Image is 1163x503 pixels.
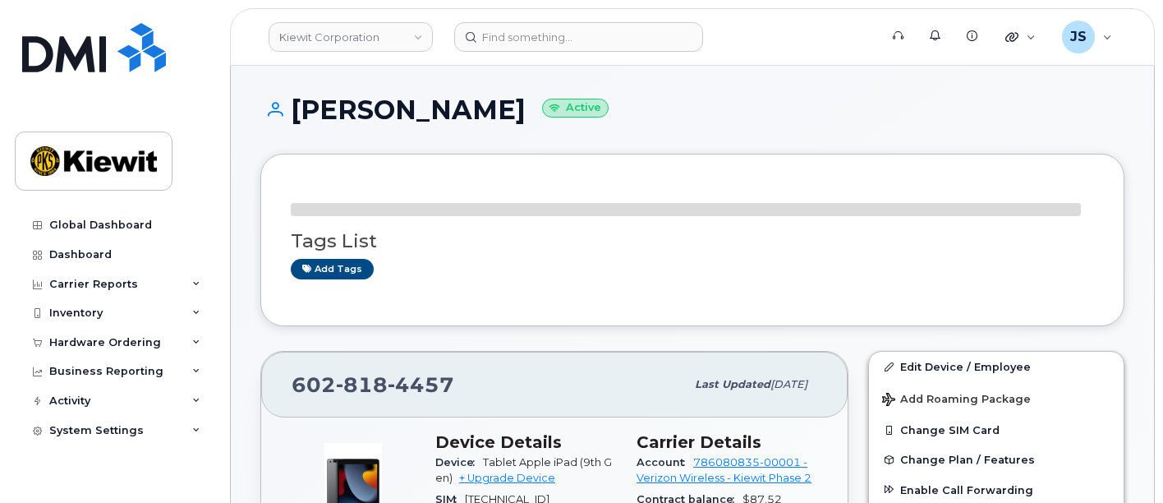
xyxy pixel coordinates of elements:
[869,415,1124,445] button: Change SIM Card
[260,95,1124,124] h1: [PERSON_NAME]
[869,352,1124,381] a: Edit Device / Employee
[435,456,483,468] span: Device
[435,456,612,483] span: Tablet Apple iPad (9th Gen)
[900,483,1033,496] span: Enable Call Forwarding
[770,378,807,390] span: [DATE]
[291,231,1094,251] h3: Tags List
[637,456,811,483] a: 786080835-00001 - Verizon Wireless - Kiewit Phase 2
[435,432,617,452] h3: Device Details
[869,445,1124,474] button: Change Plan / Features
[637,432,818,452] h3: Carrier Details
[695,378,770,390] span: Last updated
[542,99,609,118] small: Active
[292,372,454,397] span: 602
[291,259,374,279] a: Add tags
[336,372,388,397] span: 818
[459,472,555,484] a: + Upgrade Device
[637,456,693,468] span: Account
[869,381,1124,415] button: Add Roaming Package
[882,393,1031,408] span: Add Roaming Package
[900,454,1035,466] span: Change Plan / Features
[388,372,454,397] span: 4457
